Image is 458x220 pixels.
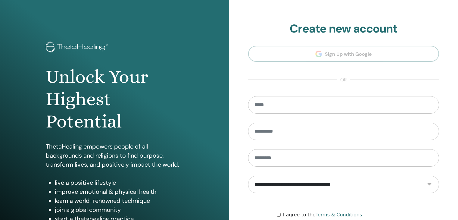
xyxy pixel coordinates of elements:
[55,205,183,214] li: join a global community
[55,196,183,205] li: learn a world-renowned technique
[337,76,350,83] span: or
[46,142,183,169] p: ThetaHealing empowers people of all backgrounds and religions to find purpose, transform lives, a...
[316,212,362,218] a: Terms & Conditions
[248,22,439,36] h2: Create new account
[46,66,183,133] h1: Unlock Your Highest Potential
[55,187,183,196] li: improve emotional & physical health
[283,211,362,218] label: I agree to the
[55,178,183,187] li: live a positive lifestyle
